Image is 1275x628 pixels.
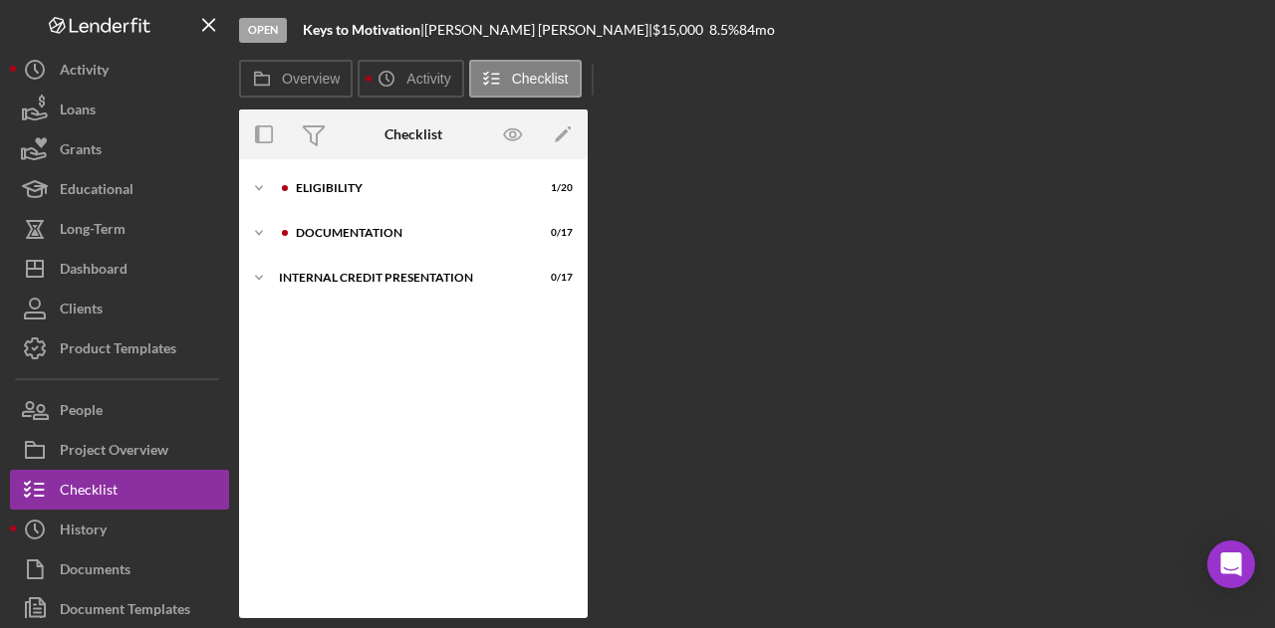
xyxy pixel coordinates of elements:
[60,50,109,95] div: Activity
[10,470,229,510] button: Checklist
[60,390,103,435] div: People
[60,470,118,515] div: Checklist
[10,289,229,328] button: Clients
[239,18,287,43] div: Open
[60,430,168,475] div: Project Overview
[10,129,229,169] button: Grants
[60,169,133,214] div: Educational
[358,60,463,98] button: Activity
[406,71,450,87] label: Activity
[469,60,582,98] button: Checklist
[60,510,107,554] div: History
[10,209,229,249] button: Long-Term
[60,549,130,594] div: Documents
[537,182,573,194] div: 1 / 20
[537,227,573,239] div: 0 / 17
[296,182,523,194] div: Eligibility
[652,21,703,38] span: $15,000
[512,71,569,87] label: Checklist
[739,22,775,38] div: 84 mo
[303,21,420,38] b: Keys to Motivation
[296,227,523,239] div: documentation
[537,272,573,284] div: 0 / 17
[10,328,229,368] button: Product Templates
[60,289,103,333] div: Clients
[60,328,176,373] div: Product Templates
[60,129,102,174] div: Grants
[10,50,229,90] button: Activity
[10,510,229,549] button: History
[60,249,127,294] div: Dashboard
[10,430,229,470] button: Project Overview
[709,22,739,38] div: 8.5 %
[10,390,229,430] button: People
[303,22,424,38] div: |
[384,126,442,142] div: Checklist
[60,209,126,254] div: Long-Term
[1207,540,1255,588] div: Open Intercom Messenger
[10,169,229,209] button: Educational
[239,60,353,98] button: Overview
[279,272,523,284] div: Internal Credit Presentation
[10,90,229,129] button: Loans
[424,22,652,38] div: [PERSON_NAME] [PERSON_NAME] |
[60,90,96,134] div: Loans
[10,249,229,289] button: Dashboard
[10,549,229,589] button: Documents
[282,71,340,87] label: Overview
